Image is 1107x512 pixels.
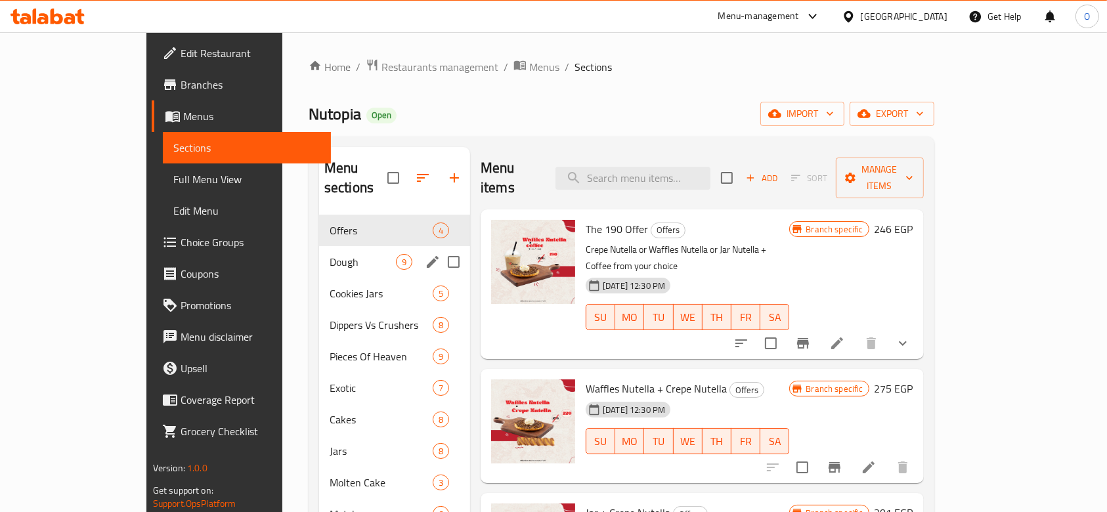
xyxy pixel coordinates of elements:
span: Dippers Vs Crushers [330,317,433,333]
span: Branch specific [800,223,868,236]
h2: Menu items [481,158,540,198]
span: Offers [730,383,764,398]
span: Coverage Report [181,392,321,408]
button: edit [423,252,443,272]
button: SA [760,304,789,330]
div: Dough9edit [319,246,470,278]
p: Crepe Nutella or Waffles Nutella or Jar Nutella + Coffee from your choice [586,242,789,274]
a: Edit menu item [861,459,877,475]
button: WE [674,304,703,330]
div: Dippers Vs Crushers8 [319,309,470,341]
a: Menu disclaimer [152,321,332,352]
div: Cookies Jars5 [319,278,470,309]
span: 8 [433,445,448,458]
span: SU [592,432,610,451]
button: TH [703,304,731,330]
button: Branch-specific-item [819,452,850,483]
button: show more [887,328,919,359]
a: Upsell [152,352,332,384]
h6: 275 EGP [875,379,913,398]
span: Cakes [330,412,433,427]
button: SU [586,428,615,454]
button: Add [741,168,783,188]
button: Manage items [836,158,924,198]
span: Full Menu View [173,171,321,187]
div: Offers [729,382,764,398]
span: 4 [433,224,448,237]
span: 1.0.0 [188,459,208,477]
li: / [565,59,569,75]
a: Sections [163,132,332,163]
a: Coverage Report [152,384,332,416]
span: Edit Restaurant [181,45,321,61]
span: Jars [330,443,433,459]
span: Coupons [181,266,321,282]
div: items [433,443,449,459]
span: Molten Cake [330,475,433,490]
span: Sections [173,140,321,156]
span: TH [708,308,726,327]
button: delete [856,328,887,359]
span: SU [592,308,610,327]
span: Branches [181,77,321,93]
button: FR [731,304,760,330]
div: items [433,475,449,490]
div: items [433,286,449,301]
div: Dough [330,254,396,270]
div: items [433,317,449,333]
div: Jars8 [319,435,470,467]
span: FR [737,308,755,327]
button: TU [644,428,673,454]
span: Select to update [757,330,785,357]
span: Manage items [846,161,913,194]
span: WE [679,308,697,327]
a: Support.OpsPlatform [153,495,236,512]
img: Waffles Nutella + Crepe Nutella [491,379,575,463]
li: / [356,59,360,75]
span: MO [620,432,639,451]
div: Offers [651,223,685,238]
span: Menus [183,108,321,124]
span: Select section first [783,168,836,188]
span: Restaurants management [381,59,498,75]
div: Molten Cake3 [319,467,470,498]
span: Exotic [330,380,433,396]
button: TH [703,428,731,454]
button: export [850,102,934,126]
div: Pieces Of Heaven9 [319,341,470,372]
span: Version: [153,459,185,477]
button: MO [615,428,644,454]
span: 7 [433,382,448,395]
span: Sort sections [407,162,439,194]
button: FR [731,428,760,454]
button: Add section [439,162,470,194]
span: 5 [433,288,448,300]
a: Coupons [152,258,332,289]
input: search [555,167,710,190]
a: Menus [513,58,559,75]
span: Grocery Checklist [181,423,321,439]
span: export [860,106,924,122]
span: Branch specific [800,383,868,395]
a: Restaurants management [366,58,498,75]
span: MO [620,308,639,327]
span: Nutopia [309,99,361,129]
span: O [1084,9,1090,24]
span: TH [708,432,726,451]
span: 3 [433,477,448,489]
span: Add [744,171,779,186]
button: sort-choices [726,328,757,359]
div: Menu-management [718,9,799,24]
span: [DATE] 12:30 PM [597,404,670,416]
span: Waffles Nutella + Crepe Nutella [586,379,727,398]
a: Choice Groups [152,226,332,258]
span: Sections [575,59,612,75]
div: items [433,223,449,238]
span: Add item [741,168,783,188]
div: Exotic7 [319,372,470,404]
a: Full Menu View [163,163,332,195]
